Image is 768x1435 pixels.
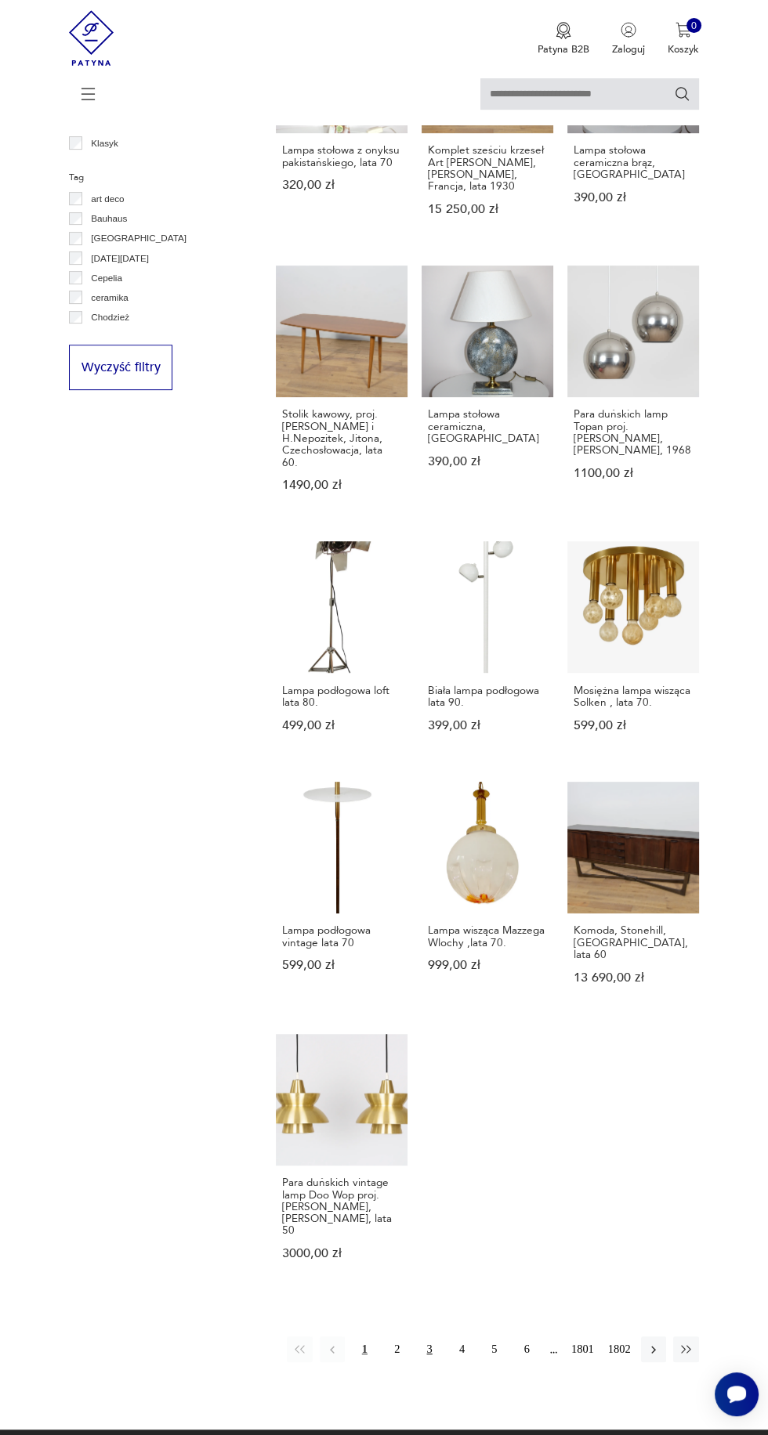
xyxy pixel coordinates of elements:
button: 4 [449,1336,474,1361]
p: ceramika [91,290,128,305]
p: Zaloguj [612,42,645,56]
p: 13 690,00 zł [574,972,693,984]
p: art deco [91,191,124,207]
button: 2 [385,1336,410,1361]
a: Lampa stołowa ceramiczna, FrancjaLampa stołowa ceramiczna, [GEOGRAPHIC_DATA]390,00 zł [422,266,553,519]
p: 499,00 zł [282,720,401,732]
p: 1490,00 zł [282,479,401,491]
button: 1801 [567,1336,597,1361]
h3: Lampa stołowa ceramiczna brąz, [GEOGRAPHIC_DATA] [574,144,693,180]
p: Ćmielów [91,329,126,345]
button: Wyczyść filtry [69,345,172,390]
button: 5 [482,1336,507,1361]
a: Biała lampa podłogowa lata 90.Biała lampa podłogowa lata 90.399,00 zł [422,541,553,759]
button: 0Koszyk [668,22,699,56]
p: 320,00 zł [282,179,401,191]
a: Lampa wisząca Mazzega Wlochy ,lata 70.Lampa wisząca Mazzega Wlochy ,lata 70.999,00 zł [422,782,553,1011]
h3: Lampa podłogowa vintage lata 70 [282,924,401,949]
h3: Komoda, Stonehill, [GEOGRAPHIC_DATA], lata 60 [574,924,693,960]
img: Ikonka użytkownika [621,22,636,38]
p: 390,00 zł [574,192,693,204]
a: Komoda, Stonehill, Wielka Brytania, lata 60Komoda, Stonehill, [GEOGRAPHIC_DATA], lata 6013 690,00 zł [567,782,699,1011]
a: Para duńskich lamp Topan proj. Verner Panton, Louis Poulsen, 1968Para duńskich lamp Topan proj. [... [567,266,699,519]
h3: Stolik kawowy, proj. [PERSON_NAME] i H.Nepozitek, Jitona, Czechosłowacja, lata 60. [282,408,401,468]
p: 999,00 zł [428,960,547,971]
a: Mosiężna lampa wisząca Solken , lata 70.Mosiężna lampa wisząca Solken , lata 70.599,00 zł [567,541,699,759]
p: 399,00 zł [428,720,547,732]
p: 599,00 zł [574,720,693,732]
p: 390,00 zł [428,456,547,468]
p: [DATE][DATE] [91,251,149,266]
p: Bauhaus [91,211,127,226]
h3: Lampa wisząca Mazzega Wlochy ,lata 70. [428,924,547,949]
a: Lampa podłogowa vintage lata 70Lampa podłogowa vintage lata 70599,00 zł [276,782,408,1011]
p: Koszyk [668,42,699,56]
p: Cepelia [91,270,122,286]
h3: Lampa stołowa z onyksu pakistańskiego, lata 70 [282,144,401,168]
a: Stolik kawowy, proj. B. Landsman i H.Nepozitek, Jitona, Czechosłowacja, lata 60.Stolik kawowy, pr... [276,266,408,519]
a: Ikona medaluPatyna B2B [538,22,589,56]
a: Para duńskich vintage lamp Doo Wop proj. Henning Klok, Louis Poulsen, lata 50Para duńskich vintag... [276,1034,408,1288]
button: Patyna B2B [538,22,589,56]
button: 1 [352,1336,377,1361]
button: 3 [417,1336,442,1361]
img: Ikona medalu [556,22,571,39]
button: Szukaj [674,85,691,103]
img: Ikona koszyka [676,22,691,38]
iframe: Smartsupp widget button [715,1372,759,1416]
button: 1802 [604,1336,634,1361]
h3: Lampa podłogowa loft lata 80. [282,685,401,709]
h3: Mosiężna lampa wisząca Solken , lata 70. [574,685,693,709]
p: Patyna B2B [538,42,589,56]
h3: Para duńskich lamp Topan proj. [PERSON_NAME], [PERSON_NAME], 1968 [574,408,693,456]
button: Zaloguj [612,22,645,56]
p: 15 250,00 zł [428,204,547,215]
p: [GEOGRAPHIC_DATA] [91,230,187,246]
h3: Lampa stołowa ceramiczna, [GEOGRAPHIC_DATA] [428,408,547,444]
h3: Biała lampa podłogowa lata 90. [428,685,547,709]
p: Tag [69,170,242,186]
div: 0 [686,18,702,34]
p: Klasyk [91,136,118,151]
button: 6 [514,1336,539,1361]
h3: Para duńskich vintage lamp Doo Wop proj. [PERSON_NAME], [PERSON_NAME], lata 50 [282,1177,401,1236]
p: Chodzież [91,309,129,325]
p: 1100,00 zł [574,468,693,479]
p: 599,00 zł [282,960,401,971]
h3: Komplet sześciu krzeseł Art [PERSON_NAME], [PERSON_NAME], Francja, lata 1930 [428,144,547,192]
p: 3000,00 zł [282,1248,401,1260]
a: Lampa podłogowa loft lata 80.Lampa podłogowa loft lata 80.499,00 zł [276,541,408,759]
